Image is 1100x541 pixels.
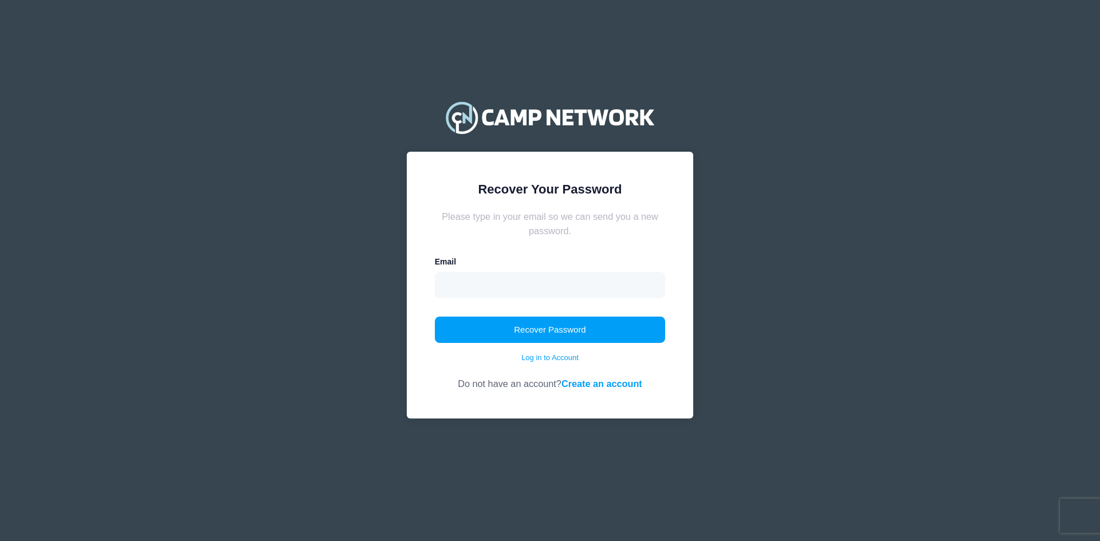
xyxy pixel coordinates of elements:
[435,317,666,343] button: Recover Password
[435,180,666,199] div: Recover Your Password
[521,352,579,364] a: Log in to Account
[435,210,666,238] div: Please type in your email so we can send you a new password.
[441,94,659,140] img: Camp Network
[435,256,456,268] label: Email
[561,378,642,389] a: Create an account
[435,364,666,390] div: Do not have an account?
